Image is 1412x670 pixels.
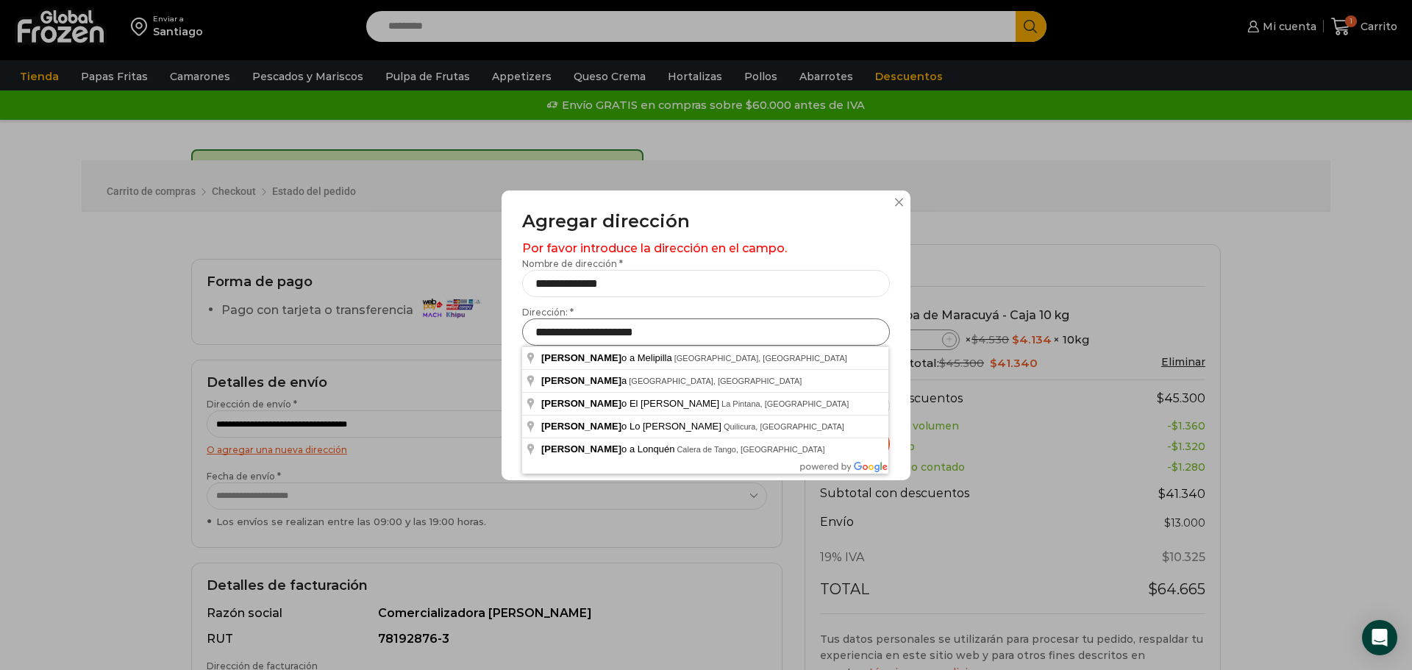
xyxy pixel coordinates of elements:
span: o a Melipilla [541,352,674,363]
span: Calera de Tango, [GEOGRAPHIC_DATA] [677,445,824,454]
span: o El [PERSON_NAME] [541,398,721,409]
input: Nombre de dirección * [522,270,890,297]
h3: Agregar dirección [522,211,890,232]
span: [PERSON_NAME] [541,398,621,409]
span: [GEOGRAPHIC_DATA], [GEOGRAPHIC_DATA] [674,354,847,363]
span: La Pintana, [GEOGRAPHIC_DATA] [721,399,849,408]
label: Nombre de dirección * [522,257,890,297]
span: o a Lonquén [541,443,677,455]
span: [PERSON_NAME] [541,375,621,386]
span: [GEOGRAPHIC_DATA], [GEOGRAPHIC_DATA] [629,377,802,385]
span: [PERSON_NAME] [541,443,621,455]
span: [PERSON_NAME] [541,421,621,432]
label: Dirección: * [522,306,890,346]
span: a [541,375,629,386]
input: Dirección: * [522,318,890,346]
span: [PERSON_NAME] [541,352,621,363]
div: Por favor introduce la dirección en el campo. [522,240,890,257]
span: o Lo [PERSON_NAME] [541,421,724,432]
div: Open Intercom Messenger [1362,620,1397,655]
span: Quilicura, [GEOGRAPHIC_DATA] [724,422,844,431]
